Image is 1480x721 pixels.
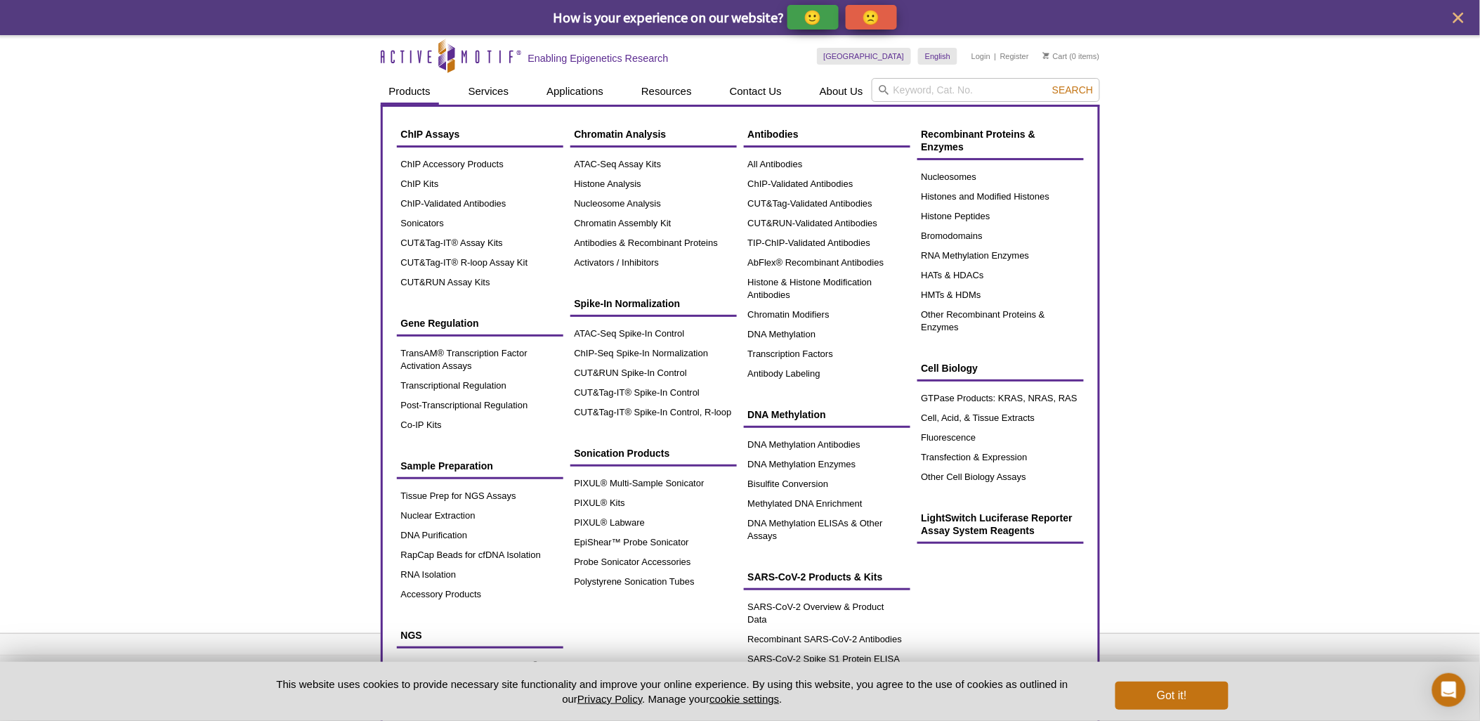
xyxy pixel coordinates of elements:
[744,514,910,546] a: DNA Methylation ELISAs & Other Assays
[744,455,910,474] a: DNA Methylation Enzymes
[397,486,563,506] a: Tissue Prep for NGS Assays
[570,174,737,194] a: Histone Analysis
[922,129,1036,152] span: Recombinant Proteins & Enzymes
[397,565,563,585] a: RNA Isolation
[917,448,1084,467] a: Transfection & Expression
[397,344,563,376] a: TransAM® Transcription Factor Activation Assays
[570,513,737,533] a: PIXUL® Labware
[872,78,1100,102] input: Keyword, Cat. No.
[397,396,563,415] a: Post-Transcriptional Regulation
[397,253,563,273] a: CUT&Tag-IT® R-loop Assay Kit
[744,233,910,253] a: TIP-ChIP-Validated Antibodies
[748,409,826,420] span: DNA Methylation
[570,533,737,552] a: EpiShear™ Probe Sonicator
[401,318,479,329] span: Gene Regulation
[917,167,1084,187] a: Nucleosomes
[575,129,667,140] span: Chromatin Analysis
[917,408,1084,428] a: Cell, Acid, & Tissue Extracts
[1450,9,1467,27] button: close
[1043,48,1100,65] li: (0 items)
[397,233,563,253] a: CUT&Tag-IT® Assay Kits
[397,453,563,479] a: Sample Preparation
[744,494,910,514] a: Methylated DNA Enrichment
[744,344,910,364] a: Transcription Factors
[811,78,872,105] a: About Us
[538,78,612,105] a: Applications
[570,552,737,572] a: Probe Sonicator Accessories
[744,649,910,682] a: SARS-CoV-2 Spike S1 Protein ELISA Kit
[917,467,1084,487] a: Other Cell Biology Assays
[528,52,669,65] h2: Enabling Epigenetics Research
[570,493,737,513] a: PIXUL® Kits
[570,233,737,253] a: Antibodies & Recombinant Proteins
[570,290,737,317] a: Spike-In Normalization
[744,194,910,214] a: CUT&Tag-Validated Antibodies
[744,364,910,384] a: Antibody Labeling
[709,693,779,705] button: cookie settings
[917,355,1084,382] a: Cell Biology
[554,8,785,26] span: How is your experience on our website?
[570,403,737,422] a: CUT&Tag-IT® Spike-In Control, R-loop
[252,677,1093,706] p: This website uses cookies to provide necessary site functionality and improve your online experie...
[917,207,1084,226] a: Histone Peptides
[397,155,563,174] a: ChIP Accessory Products
[1043,51,1068,61] a: Cart
[1043,52,1049,59] img: Your Cart
[570,253,737,273] a: Activators / Inhibitors
[744,273,910,305] a: Histone & Histone Modification Antibodies
[917,246,1084,266] a: RNA Methylation Enzymes
[744,597,910,630] a: SARS-CoV-2 Overview & Product Data
[1048,84,1097,96] button: Search
[744,305,910,325] a: Chromatin Modifiers
[748,129,799,140] span: Antibodies
[401,630,422,641] span: NGS
[918,48,957,65] a: English
[971,51,990,61] a: Login
[577,693,642,705] a: Privacy Policy
[397,121,563,148] a: ChIP Assays
[748,571,883,583] span: SARS-CoV-2 Products & Kits
[570,474,737,493] a: PIXUL® Multi-Sample Sonicator
[397,526,563,545] a: DNA Purification
[570,572,737,592] a: Polystyrene Sonication Tubes
[917,285,1084,305] a: HMTs & HDMs
[917,187,1084,207] a: Histones and Modified Histones
[397,174,563,194] a: ChIP Kits
[401,460,494,472] span: Sample Preparation
[397,376,563,396] a: Transcriptional Regulation
[744,564,910,590] a: SARS-CoV-2 Products & Kits
[570,383,737,403] a: CUT&Tag-IT® Spike-In Control
[575,448,670,459] span: Sonication Products
[1052,84,1093,96] span: Search
[397,415,563,435] a: Co-IP Kits
[397,585,563,604] a: Accessory Products
[917,505,1084,544] a: LightSwitch Luciferase Reporter Assay System Reagents
[570,440,737,467] a: Sonication Products
[917,121,1084,160] a: Recombinant Proteins & Enzymes
[917,389,1084,408] a: GTPase Products: KRAS, NRAS, RAS
[575,298,681,309] span: Spike-In Normalization
[995,48,997,65] li: |
[397,194,563,214] a: ChIP-Validated Antibodies
[917,266,1084,285] a: HATs & HDACs
[922,512,1073,536] span: LightSwitch Luciferase Reporter Assay System Reagents
[397,214,563,233] a: Sonicators
[721,78,790,105] a: Contact Us
[381,78,439,105] a: Products
[863,8,880,26] p: 🙁
[570,155,737,174] a: ATAC-Seq Assay Kits
[397,656,563,675] a: DNA Library Prep Kit for Illumina®
[917,305,1084,337] a: Other Recombinant Proteins & Enzymes
[744,121,910,148] a: Antibodies
[570,324,737,344] a: ATAC-Seq Spike-In Control
[397,506,563,526] a: Nuclear Extraction
[397,310,563,337] a: Gene Regulation
[744,474,910,494] a: Bisulfite Conversion
[1000,51,1029,61] a: Register
[570,363,737,383] a: CUT&RUN Spike-In Control
[917,428,1084,448] a: Fluorescence
[397,273,563,292] a: CUT&RUN Assay Kits
[744,174,910,194] a: ChIP-Validated Antibodies
[570,121,737,148] a: Chromatin Analysis
[1115,682,1228,710] button: Got it!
